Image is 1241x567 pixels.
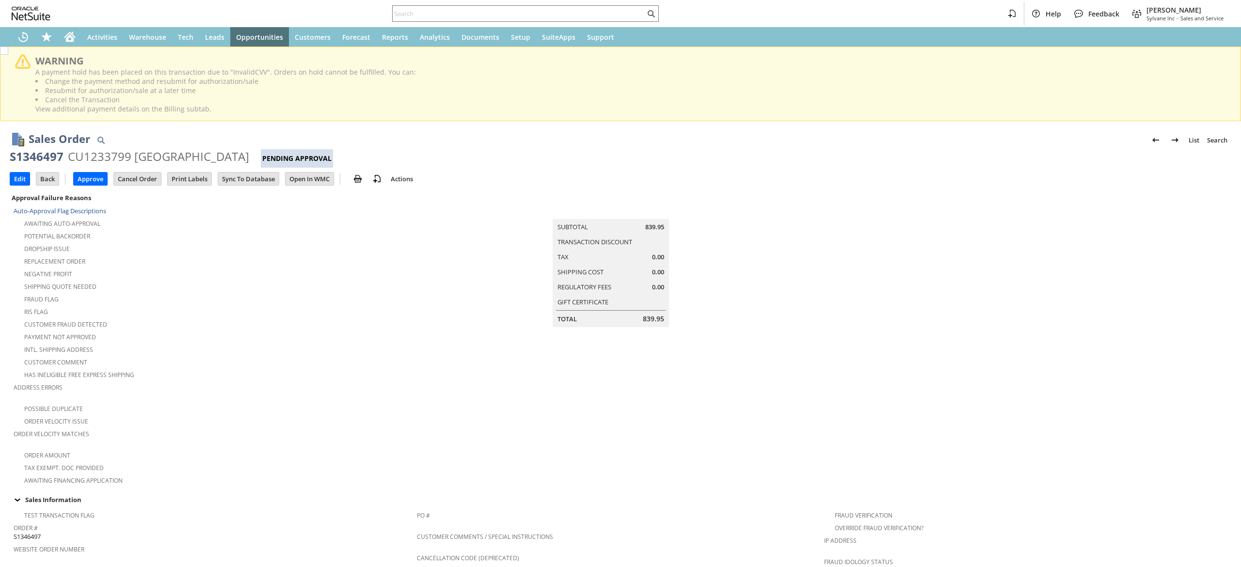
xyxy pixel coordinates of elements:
span: Tech [178,32,193,42]
input: Search [393,8,645,19]
a: Gift Certificate [557,298,608,306]
a: Dropship Issue [24,245,70,253]
a: Address Errors [14,383,63,392]
a: RIS flag [24,308,48,316]
span: Reports [382,32,408,42]
a: Home [58,27,81,47]
a: Activities [81,27,123,47]
li: Resubmit for authorization/sale at a later time [35,86,1226,95]
svg: Recent Records [17,31,29,43]
td: Sales Information [10,493,1231,506]
a: Tax [557,252,569,261]
a: Warehouse [123,27,172,47]
input: Cancel Order [114,173,161,185]
div: Shortcuts [35,27,58,47]
caption: Summary [553,204,669,219]
a: Has Ineligible Free Express Shipping [24,371,134,379]
span: 839.95 [645,222,664,232]
span: Warehouse [129,32,166,42]
span: Feedback [1088,9,1119,18]
a: Customer Comments / Special Instructions [417,533,553,541]
a: Reports [376,27,414,47]
span: S1346497 [14,532,41,541]
li: Cancel the Transaction View additional payment details on the Billing subtab. [35,95,1226,113]
span: Support [587,32,614,42]
a: Order Amount [24,451,70,459]
a: Order # [14,524,38,532]
img: print.svg [352,173,364,185]
div: Sales Information [10,493,1227,506]
a: Shipping Cost [557,268,604,276]
a: Customers [289,27,336,47]
span: Activities [87,32,117,42]
div: A payment hold has been placed on this transaction due to "InvalidCVV". Orders on hold cannot be ... [35,67,1226,113]
input: Print Labels [168,173,211,185]
a: Tax Exempt. Doc Provided [24,464,104,472]
span: Customers [295,32,331,42]
a: Regulatory Fees [557,283,611,291]
h1: Sales Order [29,131,90,147]
a: Potential Backorder [24,232,90,240]
a: IP Address [824,536,857,545]
img: Quick Find [95,134,107,146]
span: [PERSON_NAME] [1146,5,1224,15]
a: List [1185,132,1203,148]
svg: Search [645,8,657,19]
a: Transaction Discount [557,237,632,246]
span: Leads [205,32,224,42]
div: Pending Approval [261,149,333,168]
a: Recent Records [12,27,35,47]
svg: Home [64,31,76,43]
a: Subtotal [557,222,588,231]
svg: Shortcuts [41,31,52,43]
span: 0.00 [652,283,664,292]
span: Sales and Service [1180,15,1224,22]
a: Awaiting Auto-Approval [24,220,100,228]
a: Replacement Order [24,257,85,266]
a: Shipping Quote Needed [24,283,96,291]
span: SuiteApps [542,32,575,42]
span: Documents [461,32,499,42]
a: Possible Duplicate [24,405,83,413]
a: Cancellation Code (deprecated) [417,554,519,562]
span: - [1177,15,1178,22]
div: Approval Failure Reasons [10,191,413,204]
a: Order Velocity Issue [24,417,88,425]
a: Actions [387,174,417,183]
div: S1346497 [10,149,64,164]
span: Setup [511,32,530,42]
img: Previous [1150,134,1161,146]
input: Sync To Database [218,173,279,185]
span: Opportunities [236,32,283,42]
a: Forecast [336,27,376,47]
a: Payment not approved [24,333,96,341]
a: Override Fraud Verification? [835,524,923,532]
a: Order Velocity Matches [14,430,89,438]
a: Support [581,27,620,47]
span: 0.00 [652,252,664,262]
a: Test Transaction Flag [24,511,95,520]
a: SuiteApps [536,27,581,47]
a: Analytics [414,27,456,47]
span: Forecast [342,32,370,42]
a: Setup [505,27,536,47]
a: Website Order Number [14,545,84,553]
span: Help [1046,9,1061,18]
a: Fraud Flag [24,295,59,303]
input: Edit [10,173,30,185]
a: Awaiting Financing Application [24,476,123,485]
svg: logo [12,7,50,20]
a: Opportunities [230,27,289,47]
input: Back [36,173,59,185]
input: Approve [74,173,107,185]
a: Leads [199,27,230,47]
a: Total [557,315,577,323]
a: Documents [456,27,505,47]
span: 839.95 [643,314,664,324]
span: Sylvane Inc [1146,15,1175,22]
a: Auto-Approval Flag Descriptions [14,206,106,215]
a: Negative Profit [24,270,72,278]
div: WARNING [35,54,1226,67]
div: CU1233799 [GEOGRAPHIC_DATA] [68,149,249,164]
a: Tech [172,27,199,47]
